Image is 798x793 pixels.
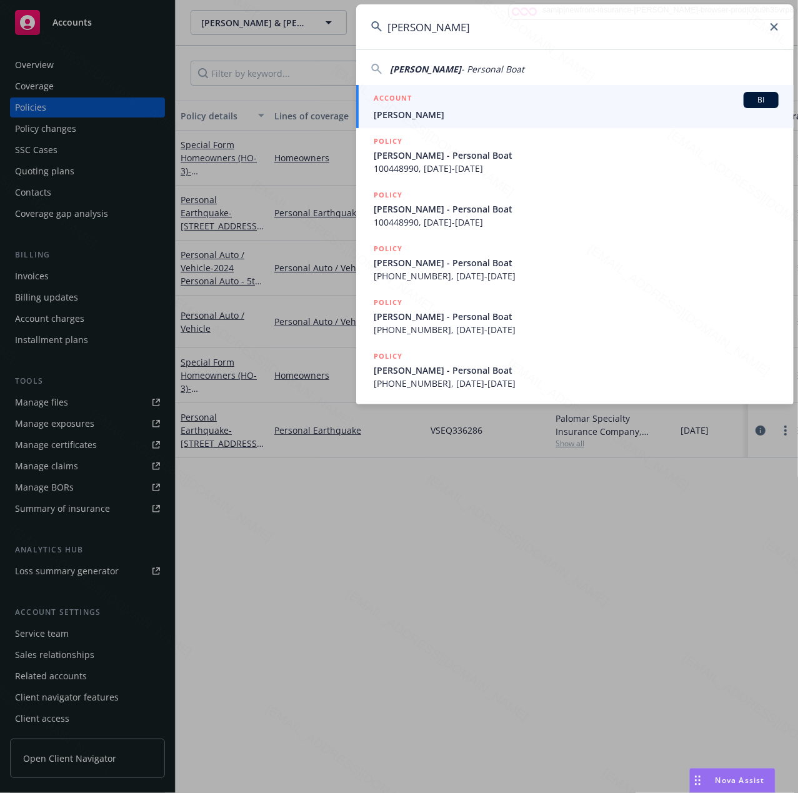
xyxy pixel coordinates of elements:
span: [PERSON_NAME] [374,108,779,121]
span: [PERSON_NAME] - Personal Boat [374,310,779,323]
span: Nova Assist [716,775,765,786]
a: POLICY[PERSON_NAME] - Personal Boat[PHONE_NUMBER], [DATE]-[DATE] [356,289,794,343]
a: ACCOUNTBI[PERSON_NAME] [356,85,794,128]
span: [PERSON_NAME] - Personal Boat [374,364,779,377]
a: POLICY[PERSON_NAME] - Personal Boat100448990, [DATE]-[DATE] [356,182,794,236]
a: POLICY[PERSON_NAME] - Personal Boat[PHONE_NUMBER], [DATE]-[DATE] [356,236,794,289]
h5: POLICY [374,296,402,309]
span: [PHONE_NUMBER], [DATE]-[DATE] [374,377,779,390]
h5: POLICY [374,135,402,147]
a: POLICY[PERSON_NAME] - Personal Boat[PHONE_NUMBER], [DATE]-[DATE] [356,343,794,397]
span: BI [749,94,774,106]
span: - Personal Boat [461,63,524,75]
span: [PHONE_NUMBER], [DATE]-[DATE] [374,323,779,336]
span: [PERSON_NAME] [390,63,461,75]
h5: POLICY [374,350,402,362]
div: Drag to move [690,769,706,792]
span: [PHONE_NUMBER], [DATE]-[DATE] [374,269,779,282]
h5: POLICY [374,242,402,255]
button: Nova Assist [689,768,776,793]
h5: POLICY [374,189,402,201]
a: POLICY[PERSON_NAME] - Personal Boat100448990, [DATE]-[DATE] [356,128,794,182]
span: 100448990, [DATE]-[DATE] [374,162,779,175]
span: 100448990, [DATE]-[DATE] [374,216,779,229]
h5: ACCOUNT [374,92,412,107]
input: Search... [356,4,794,49]
span: [PERSON_NAME] - Personal Boat [374,256,779,269]
span: [PERSON_NAME] - Personal Boat [374,202,779,216]
span: [PERSON_NAME] - Personal Boat [374,149,779,162]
